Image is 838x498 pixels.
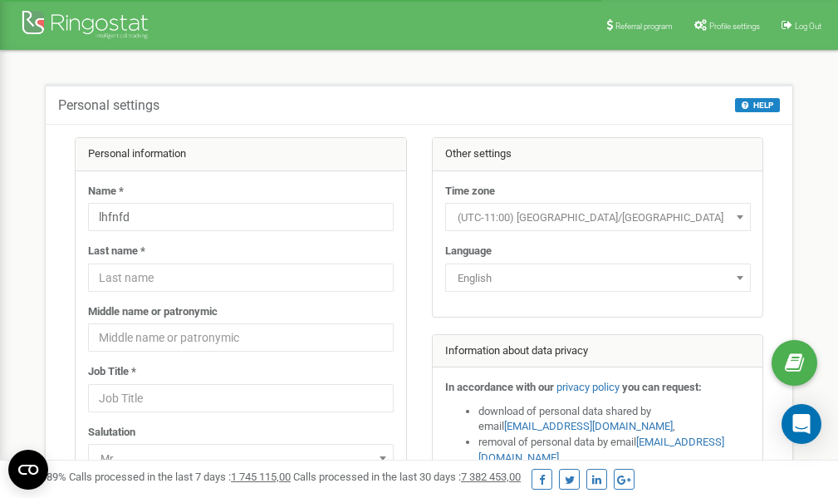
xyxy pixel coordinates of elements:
[88,184,124,200] label: Name *
[88,323,394,352] input: Middle name or patronymic
[478,404,751,435] li: download of personal data shared by email ,
[88,203,394,231] input: Name
[58,98,159,113] h5: Personal settings
[88,444,394,472] span: Mr.
[76,138,406,171] div: Personal information
[478,435,751,466] li: removal of personal data by email ,
[451,267,745,290] span: English
[445,203,751,231] span: (UTC-11:00) Pacific/Midway
[69,471,291,483] span: Calls processed in the last 7 days :
[88,244,145,259] label: Last name *
[445,381,554,393] strong: In accordance with our
[735,98,780,112] button: HELP
[88,304,218,320] label: Middle name or patronymic
[293,471,521,483] span: Calls processed in the last 30 days :
[504,420,673,432] a: [EMAIL_ADDRESS][DOMAIN_NAME]
[88,364,136,380] label: Job Title *
[94,447,388,471] span: Mr.
[231,471,291,483] u: 1 745 115,00
[88,264,394,292] input: Last name
[433,335,763,368] div: Information about data privacy
[88,425,135,441] label: Salutation
[445,244,492,259] label: Language
[622,381,702,393] strong: you can request:
[556,381,620,393] a: privacy policy
[795,22,821,31] span: Log Out
[8,450,48,490] button: Open CMP widget
[709,22,760,31] span: Profile settings
[445,184,495,200] label: Time zone
[445,264,751,292] span: English
[782,404,821,444] div: Open Intercom Messenger
[461,471,521,483] u: 7 382 453,00
[615,22,673,31] span: Referral program
[451,206,745,229] span: (UTC-11:00) Pacific/Midway
[433,138,763,171] div: Other settings
[88,384,394,412] input: Job Title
